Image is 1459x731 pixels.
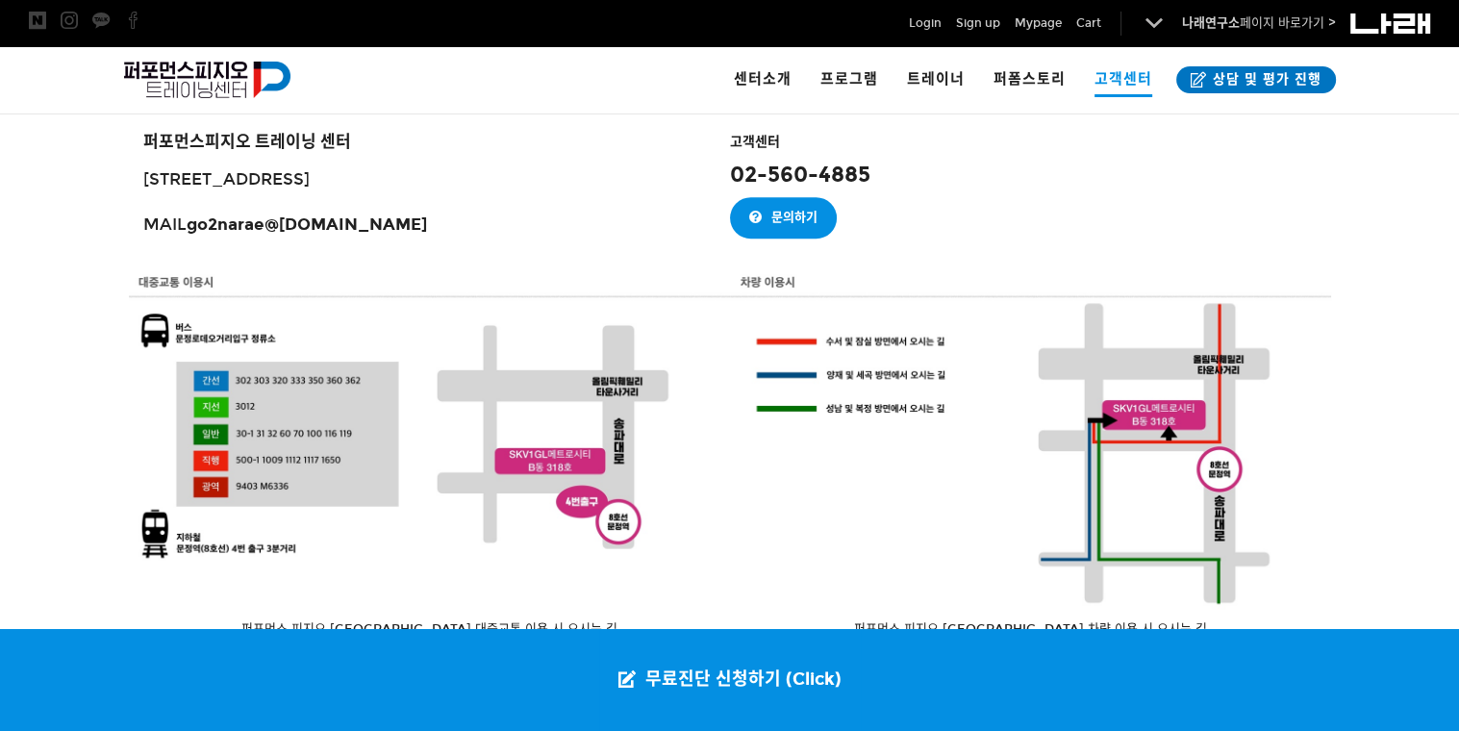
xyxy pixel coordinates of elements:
a: 트레이너 [893,46,979,113]
a: 퍼폼스토리 [979,46,1080,113]
a: Login [909,13,942,33]
div: 퍼포먼스 피지오 [GEOGRAPHIC_DATA] 대중교통 이용 시 오시는 길 [129,618,730,640]
a: Mypage [1015,13,1062,33]
span: 상담 및 평가 진행 [1207,70,1321,89]
span: 고객센터 [730,134,780,150]
a: Cart [1076,13,1101,33]
a: 센터소개 [719,46,806,113]
a: 상담 및 평가 진행 [1176,66,1336,93]
span: 퍼포먼스피지오 트레이닝 센터 [143,132,351,152]
span: 고객센터 [1094,63,1152,97]
span: 퍼폼스토리 [994,70,1066,88]
span: -4885 [808,162,870,188]
a: 프로그램 [806,46,893,113]
div: 퍼포먼스 피지오 [GEOGRAPHIC_DATA] 차량 이용 시 오시는 길 [730,618,1331,640]
span: 센터소개 [734,70,792,88]
span: 프로그램 [820,70,878,88]
strong: 나래연구소 [1182,15,1240,31]
a: Sign up [956,13,1000,33]
a: 고객센터 [1080,46,1167,113]
strong: go2narae [187,214,264,235]
span: 02-560 [730,162,808,188]
a: 무료진단 신청하기 (Click) [599,629,861,731]
a: 문의하기 [730,197,837,239]
a: 나래연구소페이지 바로가기 > [1182,15,1336,31]
span: 트레이너 [907,70,965,88]
span: @[DOMAIN_NAME] [264,214,427,235]
span: MAIL [143,214,264,235]
span: [STREET_ADDRESS] [143,169,310,189]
